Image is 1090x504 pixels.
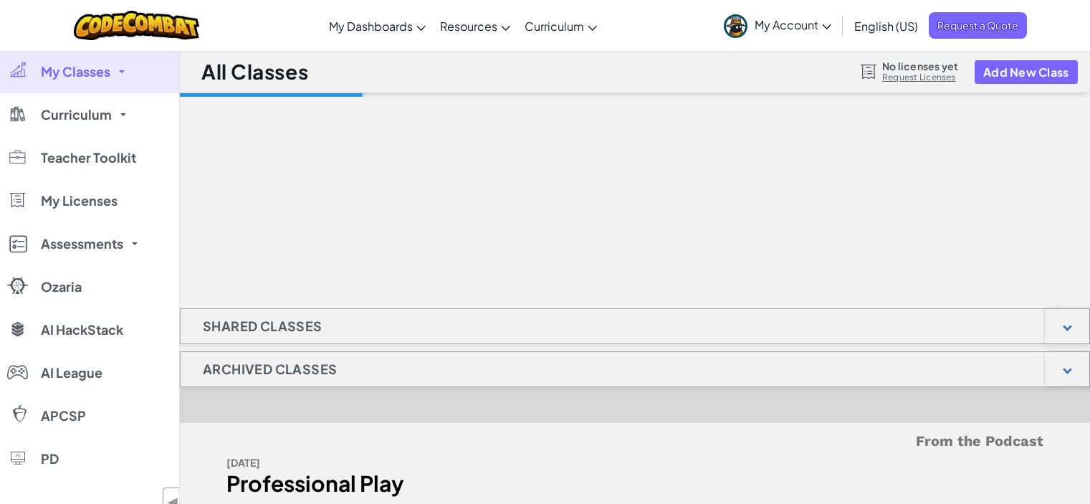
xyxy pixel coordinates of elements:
a: Curriculum [517,6,604,45]
span: Ozaria [41,280,82,293]
button: Add New Class [975,60,1078,84]
a: English (US) [847,6,925,45]
span: No licenses yet [882,60,958,72]
img: CodeCombat logo [74,11,199,40]
span: Teacher Toolkit [41,151,136,164]
h1: Archived Classes [181,351,359,387]
a: Request a Quote [929,12,1027,39]
span: AI League [41,366,102,379]
div: Professional Play [226,473,624,494]
span: Curriculum [525,19,584,34]
a: Request Licenses [882,72,958,83]
span: My Licenses [41,194,118,207]
span: Curriculum [41,108,112,121]
div: [DATE] [226,452,624,473]
span: My Account [755,17,831,32]
span: My Dashboards [329,19,413,34]
h1: Shared Classes [181,308,345,344]
h1: All Classes [201,58,308,85]
span: English (US) [854,19,918,34]
a: My Dashboards [322,6,433,45]
span: Assessments [41,237,123,250]
span: AI HackStack [41,323,123,336]
a: Resources [433,6,517,45]
a: My Account [717,3,838,48]
h5: From the Podcast [226,430,1043,452]
img: avatar [724,14,747,38]
span: Resources [440,19,497,34]
span: My Classes [41,65,110,78]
